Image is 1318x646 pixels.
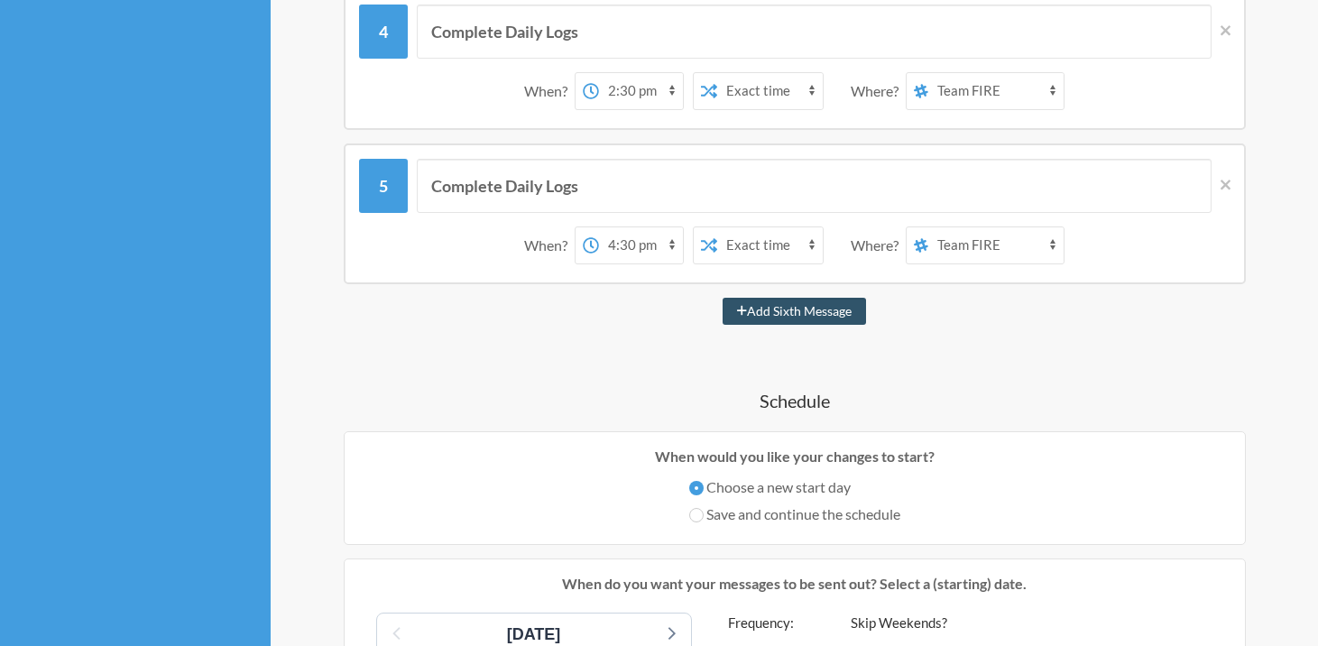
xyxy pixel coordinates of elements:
input: Message [417,5,1212,59]
input: Choose a new start day [689,481,704,495]
div: Where? [851,226,906,264]
label: Choose a new start day [689,476,900,498]
div: Where? [851,72,906,110]
p: When do you want your messages to be sent out? Select a (starting) date. [358,573,1231,595]
label: Skip Weekends? [851,613,947,633]
button: Add Sixth Message [723,298,866,325]
p: When would you like your changes to start? [358,446,1231,467]
label: Save and continue the schedule [689,503,900,525]
div: When? [524,226,575,264]
input: Message [417,159,1212,213]
input: Save and continue the schedule [689,508,704,522]
div: When? [524,72,575,110]
h4: Schedule [307,388,1282,413]
label: Frequency: [728,613,815,633]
